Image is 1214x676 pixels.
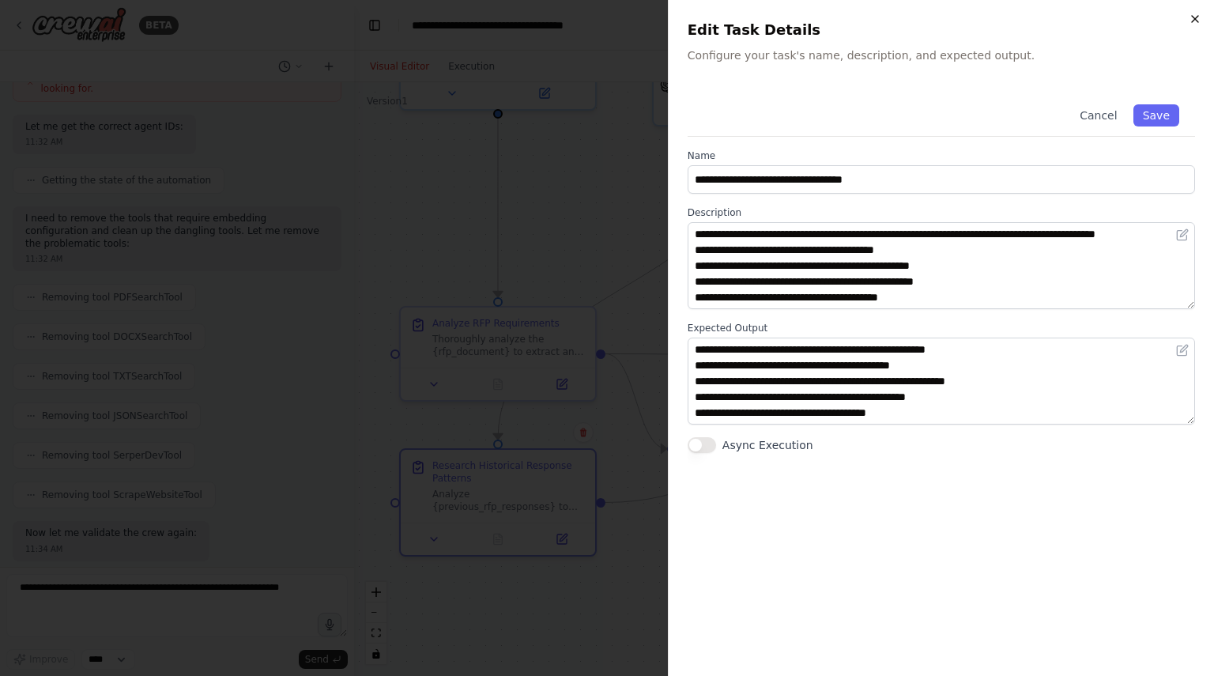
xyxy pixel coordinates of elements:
[688,19,1195,41] h2: Edit Task Details
[722,437,813,453] label: Async Execution
[1133,104,1179,127] button: Save
[1173,341,1192,360] button: Open in editor
[1070,104,1126,127] button: Cancel
[688,322,1195,334] label: Expected Output
[688,149,1195,162] label: Name
[1173,225,1192,244] button: Open in editor
[688,47,1195,63] p: Configure your task's name, description, and expected output.
[688,206,1195,219] label: Description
